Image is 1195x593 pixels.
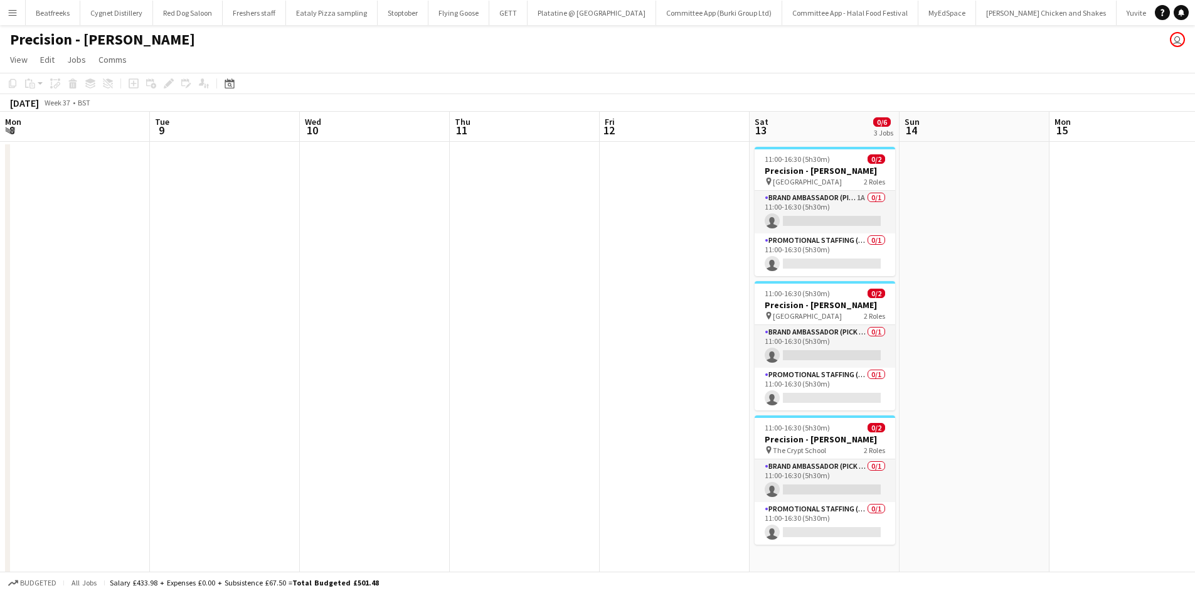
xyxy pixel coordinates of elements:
[40,54,55,65] span: Edit
[755,434,895,445] h3: Precision - [PERSON_NAME]
[1170,32,1185,47] app-user-avatar: habon mohamed
[755,233,895,276] app-card-role: Promotional Staffing (Brand Ambassadors)0/111:00-16:30 (5h30m)
[903,123,920,137] span: 14
[155,116,169,127] span: Tue
[773,177,842,186] span: [GEOGRAPHIC_DATA]
[528,1,656,25] button: Platatine @ [GEOGRAPHIC_DATA]
[453,123,470,137] span: 11
[755,281,895,410] app-job-card: 11:00-16:30 (5h30m)0/2Precision - [PERSON_NAME] [GEOGRAPHIC_DATA]2 RolesBrand Ambassador (Pick up...
[80,1,153,25] button: Cygnet Distillery
[1053,123,1071,137] span: 15
[35,51,60,68] a: Edit
[918,1,976,25] button: MyEdSpace
[864,177,885,186] span: 2 Roles
[605,116,615,127] span: Fri
[864,311,885,321] span: 2 Roles
[223,1,286,25] button: Freshers staff
[428,1,489,25] button: Flying Goose
[1117,1,1157,25] button: Yuvite
[10,30,195,49] h1: Precision - [PERSON_NAME]
[755,299,895,311] h3: Precision - [PERSON_NAME]
[755,165,895,176] h3: Precision - [PERSON_NAME]
[765,423,830,432] span: 11:00-16:30 (5h30m)
[6,576,58,590] button: Budgeted
[755,116,768,127] span: Sat
[905,116,920,127] span: Sun
[755,502,895,545] app-card-role: Promotional Staffing (Brand Ambassadors)0/111:00-16:30 (5h30m)
[773,446,826,455] span: The Crypt School
[755,415,895,545] app-job-card: 11:00-16:30 (5h30m)0/2Precision - [PERSON_NAME] The Crypt School2 RolesBrand Ambassador (Pick up)...
[20,579,56,587] span: Budgeted
[753,123,768,137] span: 13
[868,289,885,298] span: 0/2
[765,154,830,164] span: 11:00-16:30 (5h30m)
[868,154,885,164] span: 0/2
[62,51,91,68] a: Jobs
[69,578,99,587] span: All jobs
[110,578,379,587] div: Salary £433.98 + Expenses £0.00 + Subsistence £67.50 =
[868,423,885,432] span: 0/2
[78,98,90,107] div: BST
[489,1,528,25] button: GETT
[864,446,885,455] span: 2 Roles
[755,191,895,233] app-card-role: Brand Ambassador (Pick up)1A0/111:00-16:30 (5h30m)
[782,1,918,25] button: Committee App - Halal Food Festival
[10,54,28,65] span: View
[303,123,321,137] span: 10
[93,51,132,68] a: Comms
[765,289,830,298] span: 11:00-16:30 (5h30m)
[755,459,895,502] app-card-role: Brand Ambassador (Pick up)0/111:00-16:30 (5h30m)
[656,1,782,25] button: Committee App (Burki Group Ltd)
[976,1,1117,25] button: [PERSON_NAME] Chicken and Shakes
[3,123,21,137] span: 8
[305,116,321,127] span: Wed
[755,325,895,368] app-card-role: Brand Ambassador (Pick up)0/111:00-16:30 (5h30m)
[26,1,80,25] button: Beatfreeks
[755,147,895,276] app-job-card: 11:00-16:30 (5h30m)0/2Precision - [PERSON_NAME] [GEOGRAPHIC_DATA]2 RolesBrand Ambassador (Pick up...
[755,368,895,410] app-card-role: Promotional Staffing (Brand Ambassadors)0/111:00-16:30 (5h30m)
[5,51,33,68] a: View
[378,1,428,25] button: Stoptober
[98,54,127,65] span: Comms
[1054,116,1071,127] span: Mon
[873,117,891,127] span: 0/6
[455,116,470,127] span: Thu
[153,123,169,137] span: 9
[41,98,73,107] span: Week 37
[10,97,39,109] div: [DATE]
[286,1,378,25] button: Eataly Pizza sampling
[603,123,615,137] span: 12
[874,128,893,137] div: 3 Jobs
[5,116,21,127] span: Mon
[773,311,842,321] span: [GEOGRAPHIC_DATA]
[153,1,223,25] button: Red Dog Saloon
[292,578,379,587] span: Total Budgeted £501.48
[67,54,86,65] span: Jobs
